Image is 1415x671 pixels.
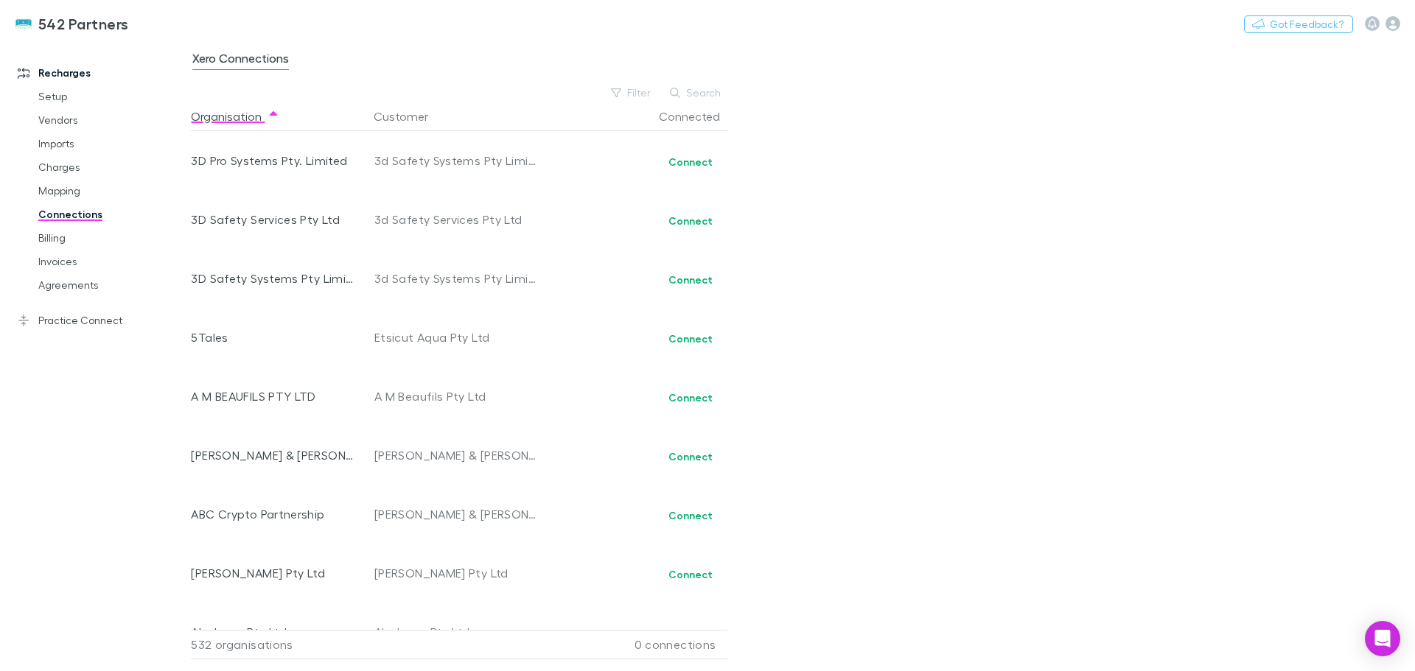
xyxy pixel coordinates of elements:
[24,250,199,273] a: Invoices
[374,249,540,308] div: 3d Safety Systems Pty Limited
[659,625,722,642] button: Connect
[374,426,540,485] div: [PERSON_NAME] & [PERSON_NAME]
[191,190,354,249] div: 3D Safety Services Pty Ltd
[659,566,722,583] button: Connect
[3,309,199,332] a: Practice Connect
[191,426,354,485] div: [PERSON_NAME] & [PERSON_NAME]
[191,630,368,659] div: 532 organisations
[374,603,540,661] div: Abpharm Pty Ltd
[545,630,722,659] div: 0 connections
[3,61,199,85] a: Recharges
[191,485,354,544] div: ABC Crypto Partnership
[191,367,354,426] div: A M BEAUFILS PTY LTD
[191,131,354,190] div: 3D Pro Systems Pty. Limited
[659,389,722,407] button: Connect
[24,108,199,132] a: Vendors
[24,203,199,226] a: Connections
[663,84,730,102] button: Search
[38,15,129,32] h3: 542 Partners
[374,485,540,544] div: [PERSON_NAME] & [PERSON_NAME] & S [PERSON_NAME] T/as ABC Crypto Partnership
[24,226,199,250] a: Billing
[659,102,738,131] button: Connected
[24,85,199,108] a: Setup
[6,6,138,41] a: 542 Partners
[191,603,354,661] div: Abpharm Pty Ltd
[15,15,32,32] img: 542 Partners's Logo
[191,308,354,367] div: 5Tales
[659,448,722,466] button: Connect
[374,102,446,131] button: Customer
[659,507,722,524] button: Connect
[374,367,540,426] div: A M Beaufils Pty Ltd
[374,308,540,367] div: Etsicut Aqua Pty Ltd
[24,273,199,297] a: Agreements
[374,190,540,249] div: 3d Safety Services Pty Ltd
[659,212,722,230] button: Connect
[24,132,199,155] a: Imports
[192,51,289,70] span: Xero Connections
[191,249,354,308] div: 3D Safety Systems Pty Limited
[1244,15,1353,33] button: Got Feedback?
[191,544,354,603] div: [PERSON_NAME] Pty Ltd
[659,271,722,289] button: Connect
[24,155,199,179] a: Charges
[24,179,199,203] a: Mapping
[659,330,722,348] button: Connect
[659,153,722,171] button: Connect
[374,544,540,603] div: [PERSON_NAME] Pty Ltd
[191,102,279,131] button: Organisation
[604,84,660,102] button: Filter
[1365,621,1400,656] div: Open Intercom Messenger
[374,131,540,190] div: 3d Safety Systems Pty Limited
